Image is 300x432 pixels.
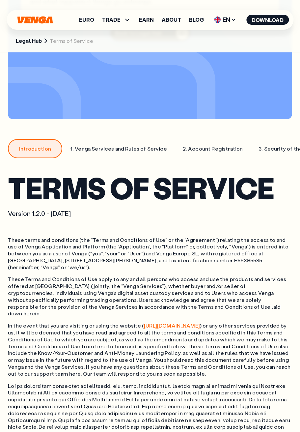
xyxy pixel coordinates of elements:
[62,139,175,158] a: 1.Venga Services and Rules of Service
[79,17,94,22] a: Euro
[8,322,292,377] p: In the event that you are visiting or using the website ( ) or any other services provided by us,...
[70,145,73,152] div: 1 .
[16,38,42,44] a: Legal Hub
[19,145,51,152] p: Introduction
[75,145,167,152] p: Venga Services and Rules of Service
[183,145,187,152] div: 2 .
[175,139,251,158] a: 2.Account Registration
[139,17,154,22] a: Earn
[8,208,292,218] div: Version 1.2.0 - [DATE]
[8,237,292,271] p: These terms and conditions (the “Terms and Conditions of Use” or the “Agreement”) relating the ac...
[16,16,53,24] svg: Home
[259,145,262,152] div: 3 .
[212,14,238,25] span: EN
[214,16,221,23] img: flag-uk
[162,17,181,22] a: About
[188,145,243,152] p: Account Registration
[246,15,289,25] button: Download
[8,139,62,158] a: Introduction
[102,16,131,24] span: TRADE
[8,175,292,200] h1: Terms of Service
[102,17,121,22] span: TRADE
[189,17,204,22] a: Blog
[50,38,93,44] span: Terms of Service
[144,322,200,329] a: [URL][DOMAIN_NAME]
[8,276,292,317] p: These Terms and Conditions of Use apply to any and all persons who access and use the products an...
